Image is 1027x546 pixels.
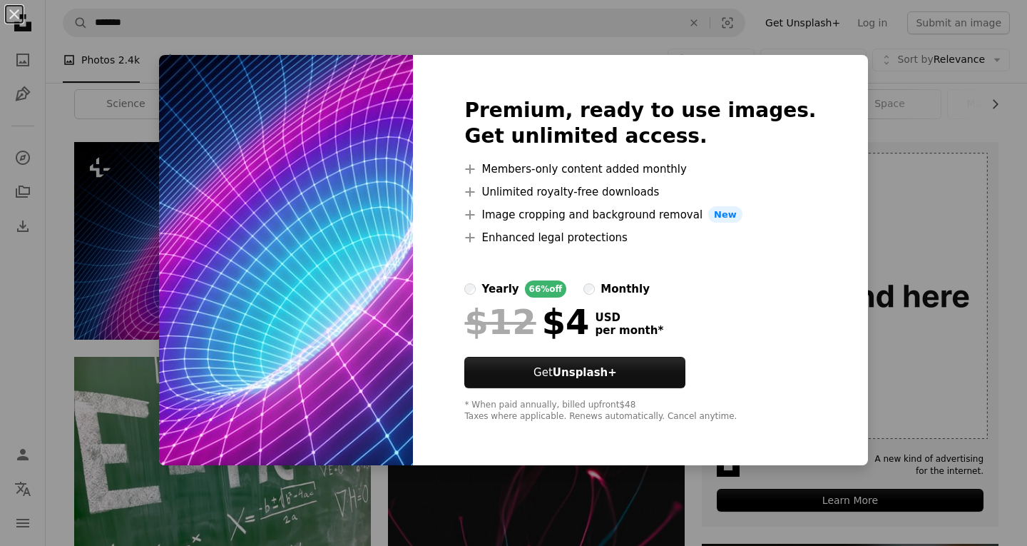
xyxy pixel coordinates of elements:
li: Members-only content added monthly [464,161,816,178]
div: * When paid annually, billed upfront $48 Taxes where applicable. Renews automatically. Cancel any... [464,400,816,423]
input: yearly66%off [464,283,476,295]
div: yearly [481,280,518,298]
li: Image cropping and background removal [464,206,816,223]
span: $12 [464,303,536,340]
span: New [708,206,742,223]
div: monthly [601,280,650,298]
div: 66% off [525,280,567,298]
li: Unlimited royalty-free downloads [464,183,816,201]
h2: Premium, ready to use images. Get unlimited access. [464,98,816,149]
div: $4 [464,303,589,340]
img: premium_photo-1681426558755-71090cebadff [159,55,413,466]
span: USD [595,311,663,324]
li: Enhanced legal protections [464,229,816,246]
span: per month * [595,324,663,337]
button: GetUnsplash+ [464,357,685,388]
strong: Unsplash+ [553,366,617,379]
input: monthly [583,283,595,295]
